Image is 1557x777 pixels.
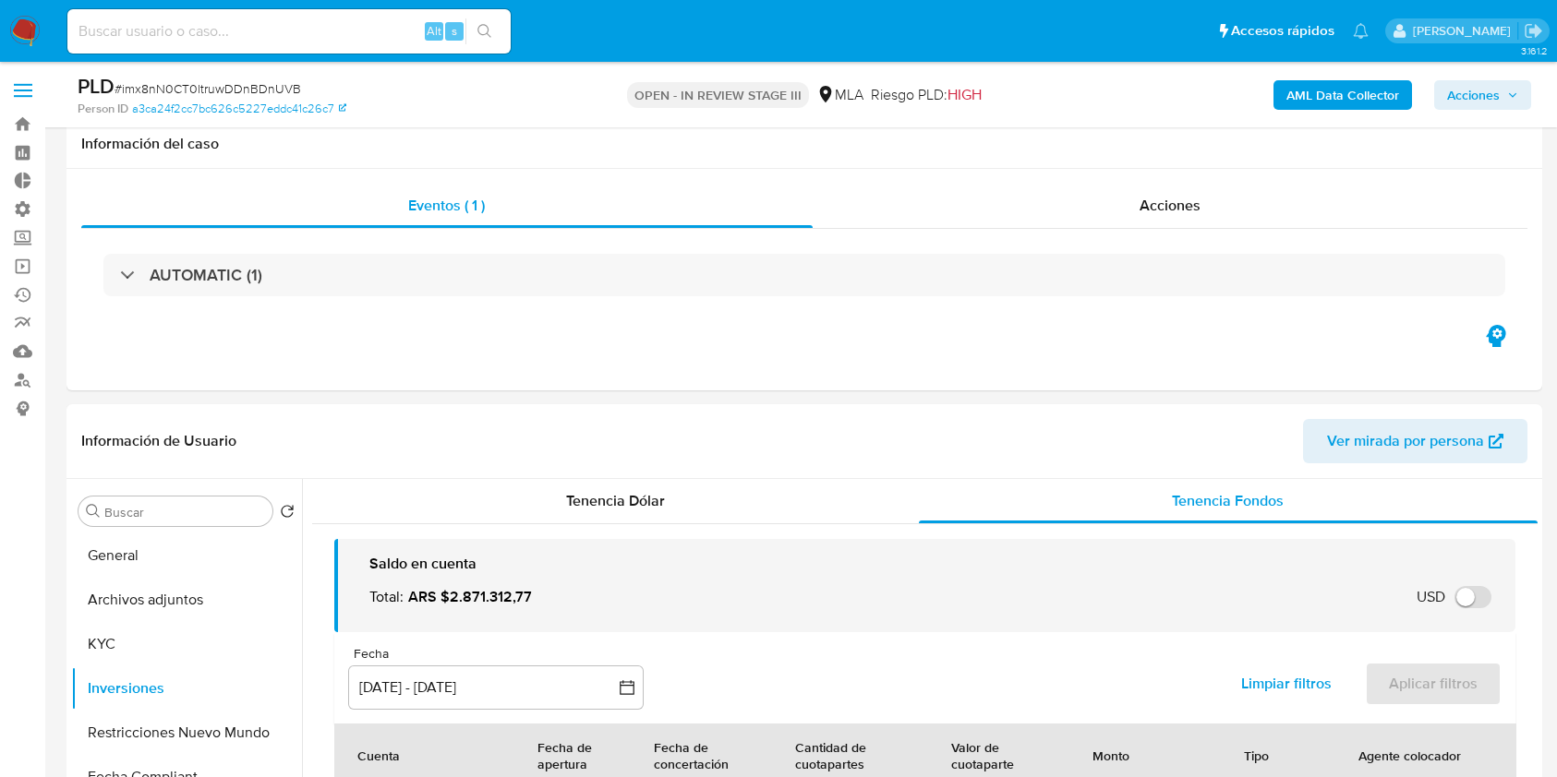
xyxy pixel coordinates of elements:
[71,622,302,666] button: KYC
[1353,23,1369,39] a: Notificaciones
[86,504,101,519] button: Buscar
[871,85,982,105] span: Riesgo PLD:
[81,432,236,450] h1: Información de Usuario
[1327,419,1484,463] span: Ver mirada por persona
[132,101,346,117] a: a3ca24f2cc7bc626c5227eddc41c26c7
[627,82,809,108] p: OPEN - IN REVIEW STAGE III
[1273,80,1412,110] button: AML Data Collector
[103,254,1505,296] div: AUTOMATIC (1)
[71,533,302,578] button: General
[71,711,302,755] button: Restricciones Nuevo Mundo
[78,101,128,117] b: Person ID
[1303,419,1527,463] button: Ver mirada por persona
[1447,80,1500,110] span: Acciones
[71,578,302,622] button: Archivos adjuntos
[408,195,485,216] span: Eventos ( 1 )
[1434,80,1531,110] button: Acciones
[816,85,863,105] div: MLA
[1140,195,1201,216] span: Acciones
[78,71,115,101] b: PLD
[427,22,441,40] span: Alt
[1413,22,1517,40] p: andres.vilosio@mercadolibre.com
[947,84,982,105] span: HIGH
[1231,21,1334,41] span: Accesos rápidos
[104,504,265,520] input: Buscar
[150,265,262,285] h3: AUTOMATIC (1)
[1524,21,1543,41] a: Salir
[81,135,1527,153] h1: Información del caso
[115,79,301,98] span: # imx8nN0CT0ltruwDDnBDnUVB
[71,666,302,711] button: Inversiones
[465,18,503,44] button: search-icon
[452,22,457,40] span: s
[280,504,295,524] button: Volver al orden por defecto
[67,19,511,43] input: Buscar usuario o caso...
[1286,80,1399,110] b: AML Data Collector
